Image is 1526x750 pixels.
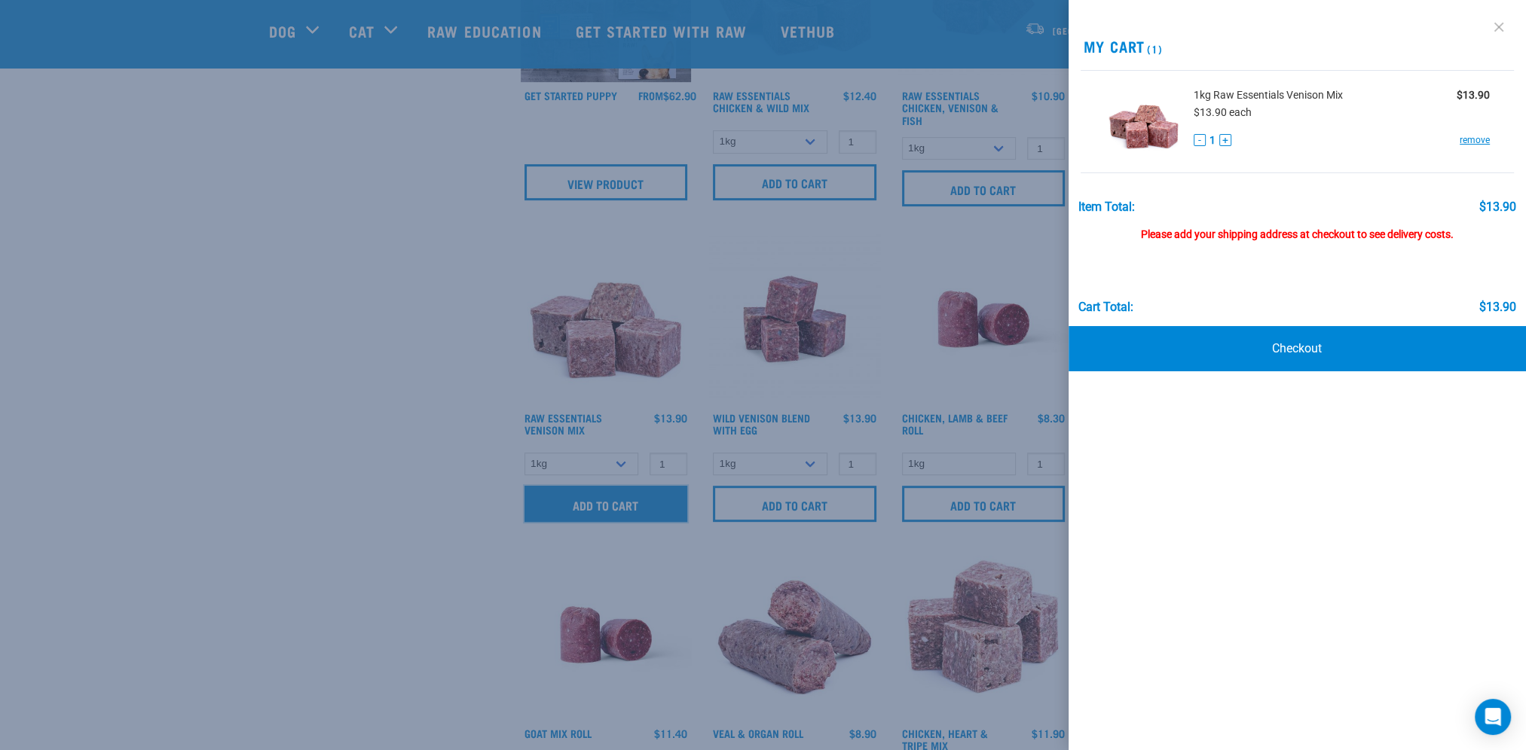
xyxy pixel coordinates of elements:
span: 1kg Raw Essentials Venison Mix [1194,87,1343,103]
div: Cart total: [1078,300,1133,314]
button: - [1194,134,1206,146]
div: Item Total: [1078,200,1135,214]
div: Please add your shipping address at checkout to see delivery costs. [1078,214,1515,241]
span: 1 [1209,133,1216,148]
button: + [1219,134,1231,146]
div: Open Intercom Messenger [1475,699,1511,735]
img: Raw Essentials Venison Mix [1105,83,1182,160]
a: remove [1460,133,1490,147]
span: (1) [1145,46,1162,51]
div: $13.90 [1479,200,1515,214]
strong: $13.90 [1457,89,1490,101]
div: $13.90 [1479,300,1515,314]
span: $13.90 each [1194,106,1252,118]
